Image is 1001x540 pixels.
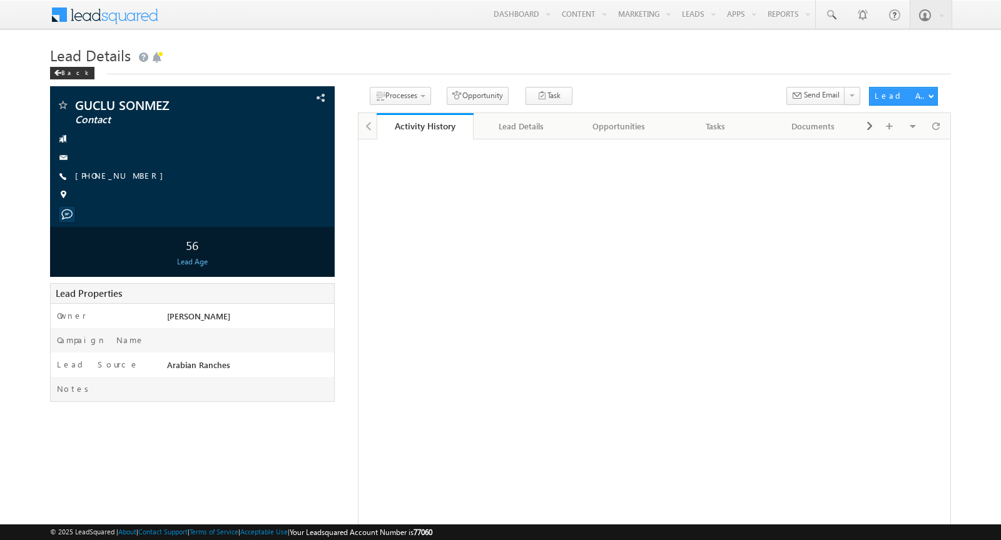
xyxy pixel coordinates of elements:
[75,170,170,182] span: [PHONE_NUMBER]
[138,527,188,536] a: Contact Support
[50,67,94,79] div: Back
[75,114,252,126] span: Contact
[377,113,474,139] a: Activity History
[526,87,572,105] button: Task
[190,527,238,536] a: Terms of Service
[370,87,431,105] button: Processes
[50,45,131,65] span: Lead Details
[678,119,753,134] div: Tasks
[581,119,656,134] div: Opportunities
[474,113,571,139] a: Lead Details
[53,233,331,256] div: 56
[765,113,861,139] a: Documents
[50,66,101,77] a: Back
[57,334,145,346] label: Campaign Name
[414,527,432,537] span: 77060
[240,527,288,536] a: Acceptable Use
[571,113,668,139] a: Opportunities
[385,91,417,100] span: Processes
[118,527,136,536] a: About
[386,120,464,132] div: Activity History
[50,526,432,538] span: © 2025 LeadSquared | | | | |
[804,89,840,101] span: Send Email
[75,99,252,111] span: GUCLU SONMEZ
[164,359,334,376] div: Arabian Ranches
[57,359,139,370] label: Lead Source
[668,113,765,139] a: Tasks
[57,383,93,394] label: Notes
[57,310,86,321] label: Owner
[875,90,928,101] div: Lead Actions
[53,256,331,267] div: Lead Age
[56,287,122,299] span: Lead Properties
[786,87,845,105] button: Send Email
[290,527,432,537] span: Your Leadsquared Account Number is
[167,311,230,321] span: [PERSON_NAME]
[775,119,850,134] div: Documents
[869,87,938,106] button: Lead Actions
[484,119,559,134] div: Lead Details
[447,87,509,105] button: Opportunity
